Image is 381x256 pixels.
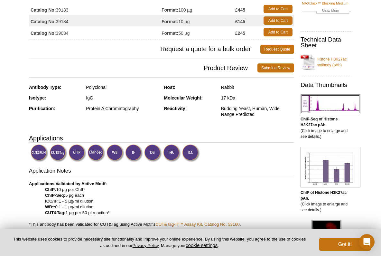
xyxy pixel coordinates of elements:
strong: £445 [235,7,245,13]
div: 17 kDa [221,95,294,101]
img: Histone H3K27ac antibody (pAb) tested by ChIP. [301,147,360,187]
strong: Catalog No: [31,30,56,36]
td: 10 µg [162,15,235,26]
div: Open Intercom Messenger [359,234,375,250]
img: CUT&RUN Validated [31,144,48,162]
strong: Reactivity: [164,106,187,111]
button: Got it! [319,238,371,251]
a: MAXblock™ Blocking Medium [302,0,348,6]
a: Add to Cart [264,16,293,25]
td: 50 µg [162,26,235,38]
a: Show More [302,8,351,15]
strong: Catalog No: [31,7,56,13]
a: Histone H3K27ac antibody (pAb) [301,52,352,72]
strong: Host: [164,85,176,90]
a: Add to Cart [264,5,293,13]
h3: Applications [29,133,294,143]
p: (Click image to enlarge and see details.) [301,190,352,213]
strong: ChIP: [45,187,56,192]
img: Histone H3K27ac antibody (pAb) tested by ChIP-Seq. [301,94,360,114]
strong: ICC/IF: [45,199,59,204]
strong: £145 [235,19,245,24]
b: Applications Validated by Active Motif: [29,181,107,186]
img: Immunohistochemistry Validated [163,144,181,162]
a: Privacy Policy [133,243,159,248]
td: 39133 [29,3,162,15]
p: This website uses cookies to provide necessary site functionality and improve your online experie... [10,236,309,249]
a: Submit a Review [257,63,294,72]
span: Request a quote for a bulk order [29,45,260,54]
h3: Application Notes [29,167,294,176]
h2: Data Thumbnails [301,82,352,88]
strong: £245 [235,30,245,36]
td: 100 µg [162,3,235,15]
img: ChIP-Seq Validated [88,144,105,162]
img: Dot Blot Validated [144,144,162,162]
span: Product Review [29,63,257,72]
strong: Format: [162,30,178,36]
img: Immunofluorescence Validated [125,144,143,162]
a: CUT&Tag-IT™ Assay Kit, Catalog No. 53160 [155,222,240,227]
img: Immunocytochemistry Validated [182,144,200,162]
b: ChIP of Histone H3K27ac pAb. [301,190,347,201]
div: IgG [86,95,159,101]
b: ChIP-Seq of Histone H3K27ac pAb. [301,117,338,127]
strong: CUT&Tag: [45,210,65,215]
strong: ChIP-Seq: [45,193,65,198]
strong: Purification: [29,106,55,111]
strong: Catalog No: [31,19,56,24]
img: ChIP Validated [69,144,86,162]
strong: Format: [162,7,178,13]
strong: Format: [162,19,178,24]
a: Add to Cart [264,28,293,36]
div: Protein A Chromatography [86,106,159,111]
td: 39134 [29,15,162,26]
button: cookie settings [186,242,218,248]
img: Western Blot Validated [107,144,124,162]
div: Polyclonal [86,84,159,90]
a: Request Quote [260,45,294,54]
strong: Isotype: [29,95,46,100]
div: Rabbit [221,84,294,90]
p: (Click image to enlarge and see details.) [301,116,352,139]
div: Budding Yeast, Human, Wide Range Predicted [221,106,294,117]
strong: Molecular Weight: [164,95,203,100]
h2: Technical Data Sheet [301,37,352,48]
img: CUT&Tag Validated [50,144,67,162]
strong: Antibody Type: [29,85,61,90]
td: 39034 [29,26,162,38]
